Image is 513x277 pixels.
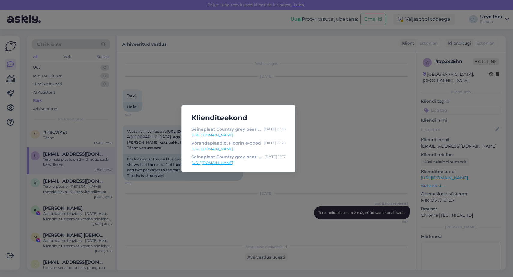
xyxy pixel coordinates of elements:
[191,154,262,160] div: Seinaplaat Country grey pearl 6.5x20. Floorin e-pood
[264,140,286,146] div: [DATE] 21:25
[191,140,261,146] div: Põrandaplaadid. Floorin e-pood
[191,132,286,138] a: [URL][DOMAIN_NAME]
[191,160,286,166] a: [URL][DOMAIN_NAME]
[191,126,261,132] div: Seinaplaat Country grey pearl 6.5x20. Floorin e-pood
[264,126,286,132] div: [DATE] 21:35
[191,146,286,152] a: [URL][DOMAIN_NAME]
[187,112,290,123] h5: Klienditeekond
[265,154,286,160] div: [DATE] 12:17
